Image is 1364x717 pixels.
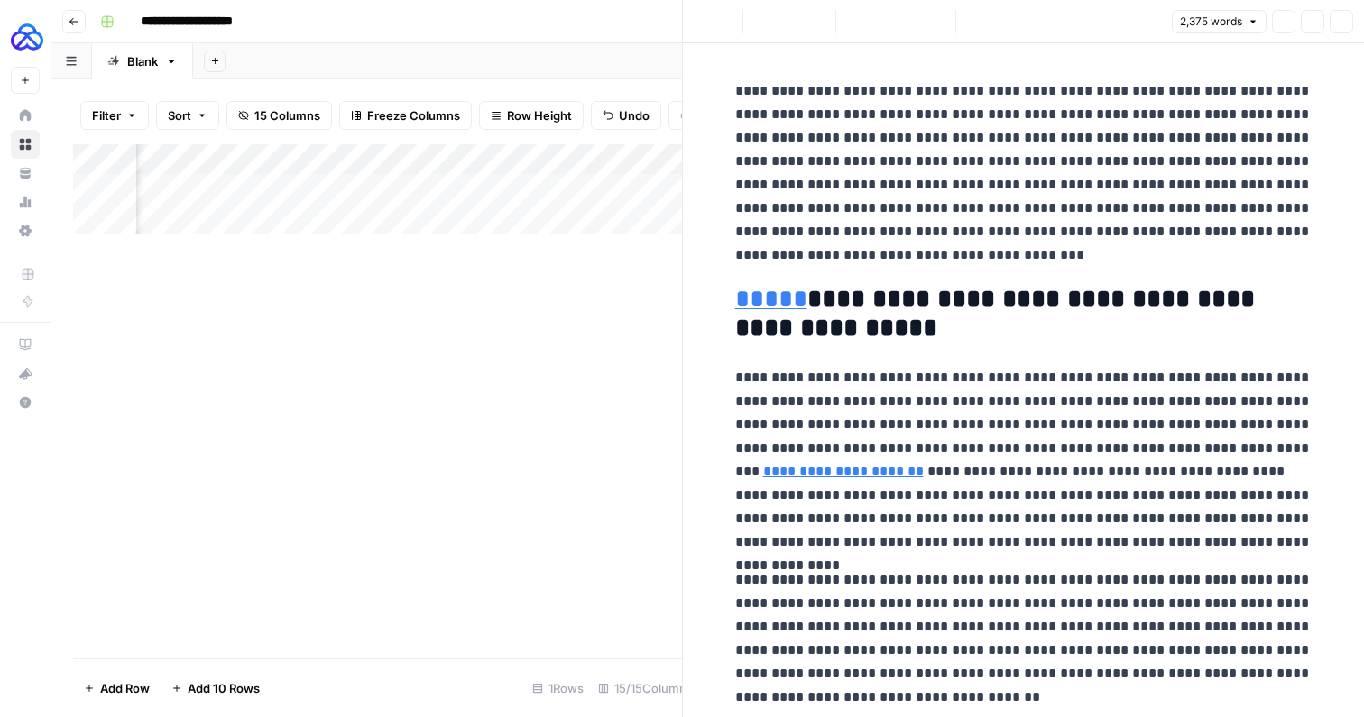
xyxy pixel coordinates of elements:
[127,52,158,70] div: Blank
[254,106,320,124] span: 15 Columns
[100,679,150,697] span: Add Row
[11,330,40,359] a: AirOps Academy
[161,674,271,703] button: Add 10 Rows
[11,14,40,60] button: Workspace: AUQ
[668,101,737,130] button: Redo
[479,101,584,130] button: Row Height
[11,21,43,53] img: AUQ Logo
[156,101,219,130] button: Sort
[11,359,40,388] button: What's new?
[168,106,191,124] span: Sort
[619,106,650,124] span: Undo
[591,674,700,703] div: 15/15 Columns
[11,388,40,417] button: Help + Support
[11,101,40,130] a: Home
[226,101,332,130] button: 15 Columns
[73,674,161,703] button: Add Row
[188,679,260,697] span: Add 10 Rows
[11,130,40,159] a: Browse
[12,360,39,387] div: What's new?
[92,43,193,79] a: Blank
[507,106,572,124] span: Row Height
[339,101,472,130] button: Freeze Columns
[11,159,40,188] a: Your Data
[367,106,460,124] span: Freeze Columns
[525,674,591,703] div: 1 Rows
[80,101,149,130] button: Filter
[1180,14,1242,30] span: 2,375 words
[591,101,661,130] button: Undo
[11,188,40,216] a: Usage
[1172,10,1267,33] button: 2,375 words
[11,216,40,245] a: Settings
[92,106,121,124] span: Filter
